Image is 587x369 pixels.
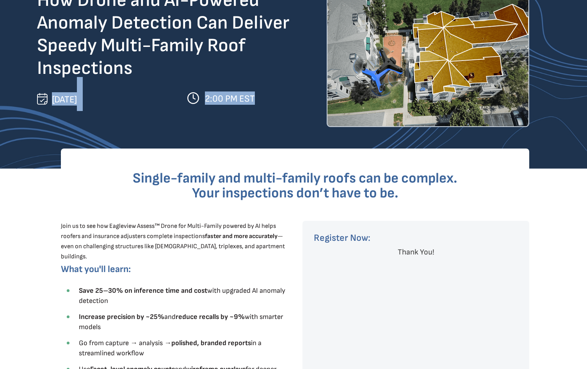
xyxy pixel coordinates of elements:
span: Join us to see how Eagleview Assess™ Drone for Multi-Family powered by AI helps roofers and insur... [61,222,285,260]
span: What you'll learn: [61,263,131,275]
strong: faster and more accurately [205,233,277,240]
strong: Increase precision by ~25% [79,313,164,321]
strong: Save 25–30% on inference time and cost [79,287,207,295]
span: and with smarter models [79,313,283,331]
span: Go from capture → analysis → in a streamlined workflow [79,339,261,357]
span: with upgraded AI anomaly detection [79,287,285,305]
strong: polished, branded reports [171,339,251,347]
span: Register Now: [314,232,370,244]
span: Your inspections don’t have to be. [192,185,398,202]
span: 2:00 PM EST [205,93,255,104]
span: [DATE] [52,94,77,105]
strong: reduce recalls by ~9% [176,313,245,321]
span: Single-family and multi-family roofs can be complex. [133,170,457,187]
strong: Thank You! [398,247,434,257]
